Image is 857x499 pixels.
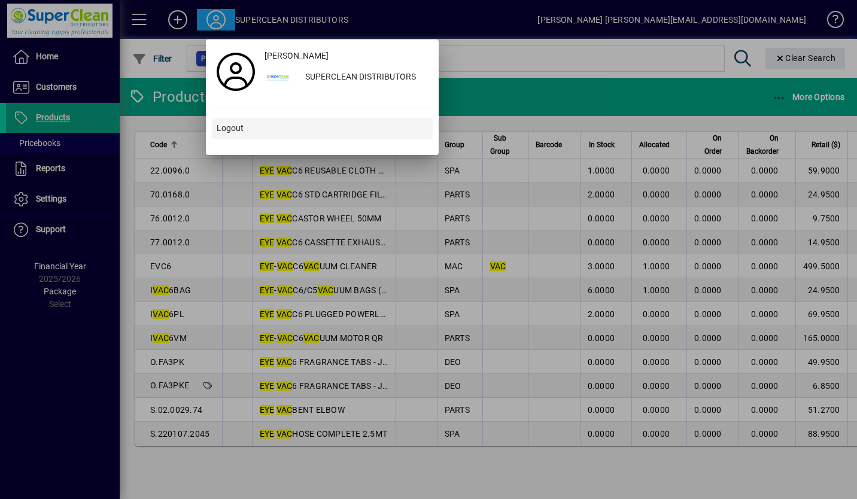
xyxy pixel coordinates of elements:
[217,122,244,135] span: Logout
[260,67,433,89] button: SUPERCLEAN DISTRIBUTORS
[296,67,433,89] div: SUPERCLEAN DISTRIBUTORS
[265,50,329,62] span: [PERSON_NAME]
[212,118,433,139] button: Logout
[212,61,260,83] a: Profile
[260,45,433,67] a: [PERSON_NAME]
